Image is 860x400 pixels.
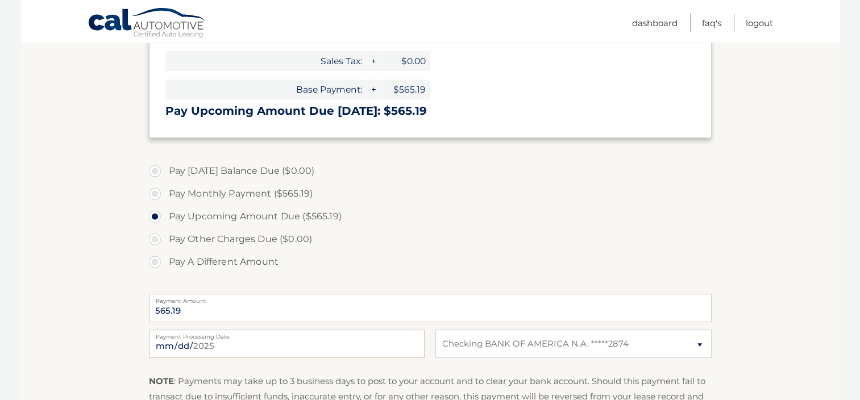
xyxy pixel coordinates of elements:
input: Payment Amount [149,294,712,322]
span: $565.19 [379,80,430,99]
strong: NOTE [149,376,174,386]
label: Pay Monthly Payment ($565.19) [149,182,712,205]
span: $0.00 [379,51,430,71]
input: Payment Date [149,330,425,358]
label: Pay A Different Amount [149,251,712,273]
h3: Pay Upcoming Amount Due [DATE]: $565.19 [165,104,695,118]
span: + [367,80,379,99]
a: FAQ's [702,14,721,32]
span: + [367,51,379,71]
a: Logout [746,14,773,32]
a: Cal Automotive [88,7,207,40]
span: Base Payment: [165,80,367,99]
label: Payment Amount [149,294,712,303]
label: Pay Other Charges Due ($0.00) [149,228,712,251]
label: Pay Upcoming Amount Due ($565.19) [149,205,712,228]
label: Pay [DATE] Balance Due ($0.00) [149,160,712,182]
label: Payment Processing Date [149,330,425,339]
a: Dashboard [632,14,678,32]
span: Sales Tax: [165,51,367,71]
